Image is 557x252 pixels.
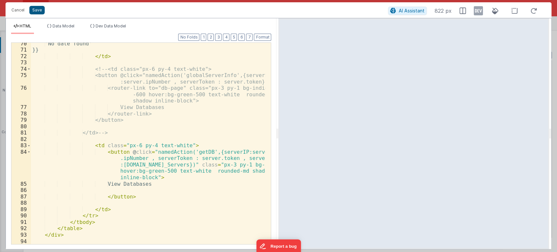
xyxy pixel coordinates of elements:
button: 3 [215,34,222,41]
div: 93 [11,232,31,238]
span: Data Model [53,24,74,28]
span: 822 px [435,7,452,15]
div: 79 [11,117,31,123]
span: AI Assistant [399,8,425,13]
div: 74 [11,66,31,72]
div: 94 [11,238,31,245]
div: 75 [11,72,31,85]
div: 78 [11,111,31,117]
button: 1 [201,34,206,41]
div: 73 [11,59,31,66]
div: 90 [11,213,31,219]
div: 89 [11,206,31,213]
div: 80 [11,123,31,130]
span: Dev Data Model [96,24,126,28]
div: 88 [11,200,31,206]
button: AI Assistant [388,7,427,15]
div: 83 [11,142,31,149]
div: 71 [11,47,31,53]
span: HTML [20,24,31,28]
div: 84 [11,149,31,181]
button: Format [254,34,271,41]
div: 70 [11,40,31,47]
div: 77 [11,104,31,111]
div: 76 [11,85,31,104]
div: 72 [11,53,31,60]
button: Save [29,6,45,14]
div: 92 [11,225,31,232]
button: 2 [208,34,214,41]
button: No Folds [178,34,199,41]
button: 7 [246,34,253,41]
div: 82 [11,136,31,143]
button: 6 [238,34,245,41]
button: 4 [223,34,229,41]
div: 87 [11,194,31,200]
button: Cancel [8,6,28,15]
div: 86 [11,187,31,194]
button: 5 [231,34,237,41]
div: 91 [11,219,31,226]
div: 85 [11,181,31,187]
div: 81 [11,130,31,136]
